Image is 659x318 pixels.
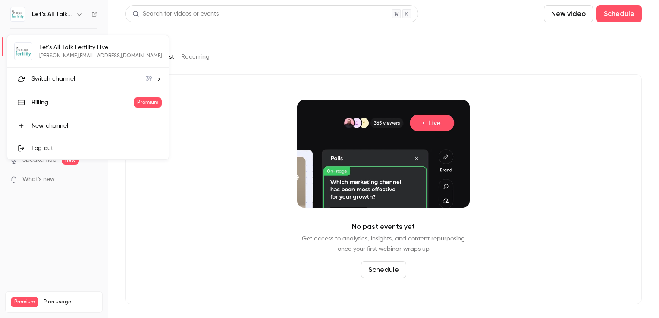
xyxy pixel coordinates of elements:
[31,122,162,130] div: New channel
[134,97,162,108] span: Premium
[31,98,134,107] div: Billing
[31,75,75,84] span: Switch channel
[146,75,152,84] span: 39
[31,144,162,153] div: Log out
